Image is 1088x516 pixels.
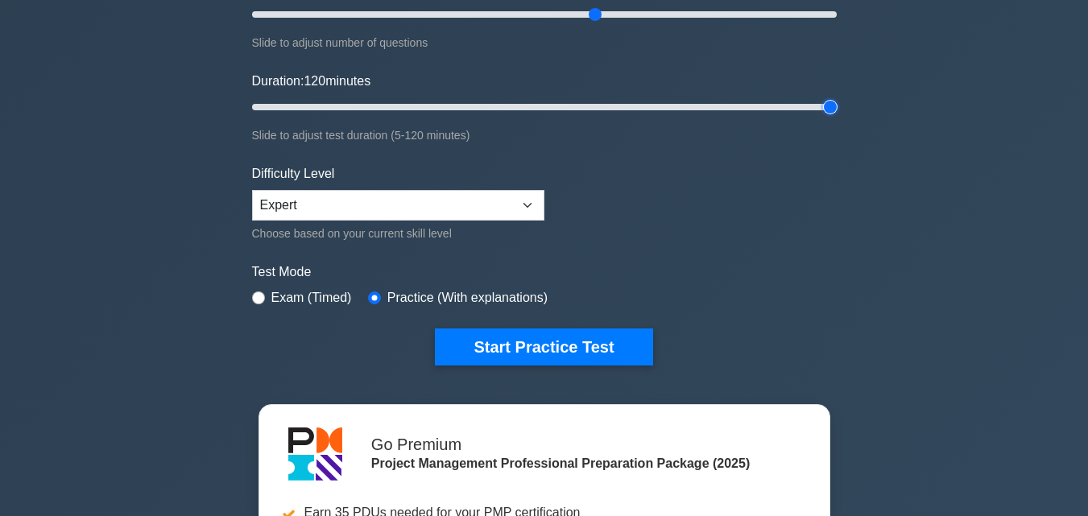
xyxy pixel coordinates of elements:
div: Slide to adjust number of questions [252,33,837,52]
label: Practice (With explanations) [387,288,548,308]
label: Exam (Timed) [271,288,352,308]
div: Choose based on your current skill level [252,224,544,243]
label: Test Mode [252,262,837,282]
button: Start Practice Test [435,328,652,365]
label: Duration: minutes [252,72,371,91]
div: Slide to adjust test duration (5-120 minutes) [252,126,837,145]
span: 120 [304,74,325,88]
label: Difficulty Level [252,164,335,184]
